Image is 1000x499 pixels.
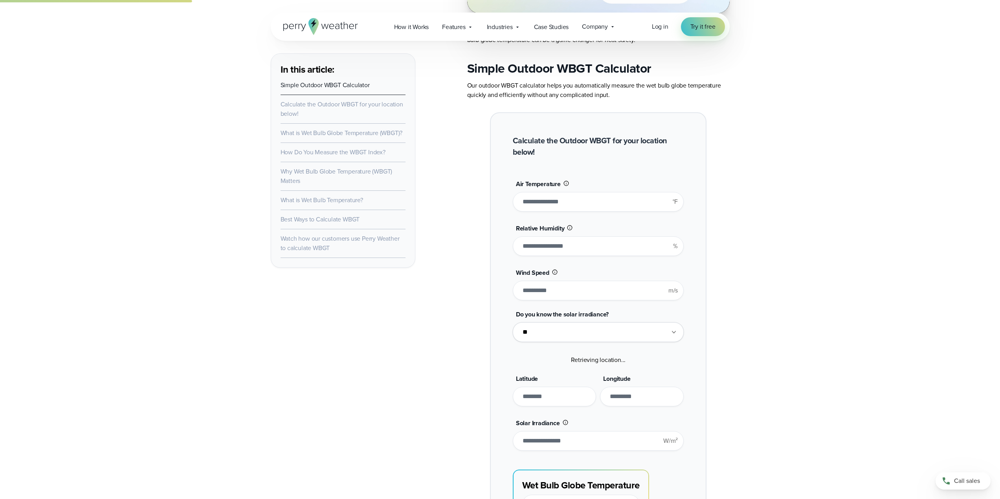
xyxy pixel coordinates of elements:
[936,472,991,490] a: Call sales
[442,22,465,32] span: Features
[516,419,560,428] span: Solar Irradiance
[487,22,513,32] span: Industries
[516,224,565,233] span: Relative Humidity
[513,135,684,158] h2: Calculate the Outdoor WBGT for your location below!
[516,310,609,319] span: Do you know the solar irradiance?
[652,22,668,31] a: Log in
[534,22,569,32] span: Case Studies
[281,148,385,157] a: How Do You Measure the WBGT Index?
[281,128,403,137] a: What is Wet Bulb Globe Temperature (WBGT)?
[281,234,400,252] a: Watch how our customers use Perry Weather to calculate WBGT
[527,19,576,35] a: Case Studies
[467,60,730,76] h2: Simple Outdoor WBGT Calculator
[516,179,561,188] span: Air Temperature
[281,167,393,185] a: Why Wet Bulb Globe Temperature (WBGT) Matters
[281,100,403,118] a: Calculate the Outdoor WBGT for your location below!
[281,196,363,205] a: What is Wet Bulb Temperature?
[516,374,538,383] span: Latitude
[281,80,370,90] a: Simple Outdoor WBGT Calculator
[603,374,630,383] span: Longitude
[281,215,360,224] a: Best Ways to Calculate WBGT
[281,63,406,76] h3: In this article:
[582,22,608,31] span: Company
[387,19,436,35] a: How it Works
[690,22,716,31] span: Try it free
[394,22,429,32] span: How it Works
[571,355,626,364] span: Retrieving location...
[681,17,725,36] a: Try it free
[467,81,730,100] p: Our outdoor WBGT calculator helps you automatically measure the wet bulb globe temperature quickl...
[954,476,980,486] span: Call sales
[516,268,549,277] span: Wind Speed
